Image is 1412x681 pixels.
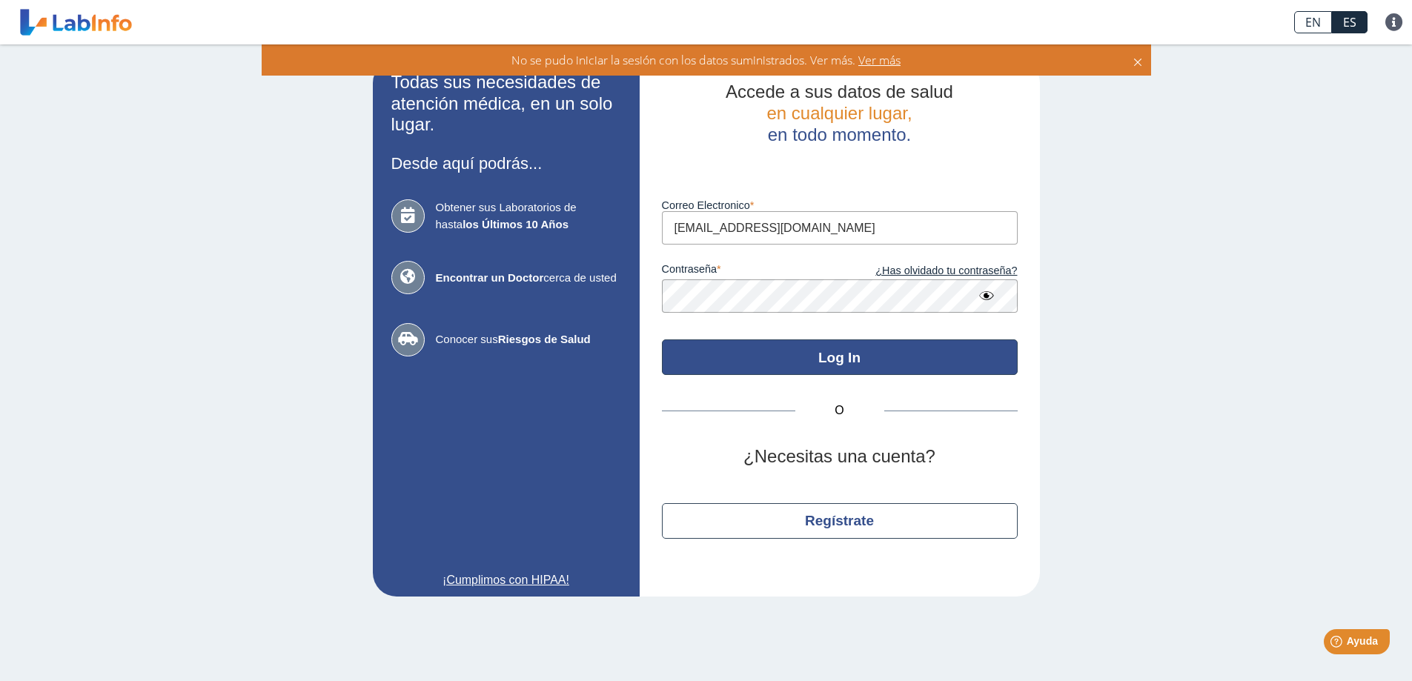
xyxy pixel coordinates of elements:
a: ¡Cumplimos con HIPAA! [391,571,621,589]
iframe: Help widget launcher [1280,623,1396,665]
b: Riesgos de Salud [498,333,591,345]
span: O [795,402,884,419]
label: contraseña [662,263,840,279]
h3: Desde aquí podrás... [391,154,621,173]
span: Conocer sus [436,331,621,348]
a: EN [1294,11,1332,33]
b: los Últimos 10 Años [463,218,569,230]
span: cerca de usted [436,270,621,287]
a: ¿Has olvidado tu contraseña? [840,263,1018,279]
span: en cualquier lugar, [766,103,912,123]
b: Encontrar un Doctor [436,271,544,284]
h2: ¿Necesitas una cuenta? [662,446,1018,468]
span: Accede a sus datos de salud [726,82,953,102]
span: Obtener sus Laboratorios de hasta [436,199,621,233]
button: Regístrate [662,503,1018,539]
button: Log In [662,339,1018,375]
span: en todo momento. [768,124,911,144]
span: Ver más [855,52,901,68]
label: Correo Electronico [662,199,1018,211]
span: No se pudo iniciar la sesión con los datos suministrados. Ver más. [511,52,855,68]
h2: Todas sus necesidades de atención médica, en un solo lugar. [391,72,621,136]
a: ES [1332,11,1368,33]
